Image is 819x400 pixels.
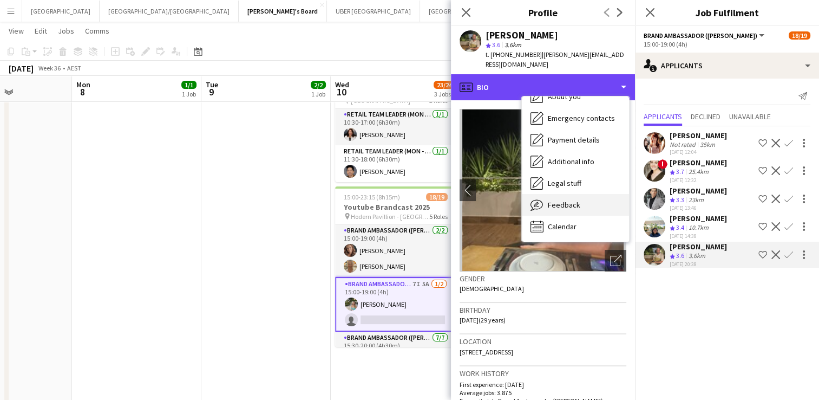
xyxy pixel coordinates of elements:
[670,261,727,268] div: [DATE] 20:38
[522,107,629,129] div: Emergency contacts
[486,50,624,68] span: | [PERSON_NAME][EMAIL_ADDRESS][DOMAIN_NAME]
[335,186,456,347] app-job-card: 15:00-23:15 (8h15m)18/19Youtube Brandcast 2025 Hodern Pavillion - [GEOGRAPHIC_DATA]5 RolesBrand A...
[698,140,717,149] div: 35km
[670,158,727,167] div: [PERSON_NAME]
[434,90,455,98] div: 3 Jobs
[451,5,635,20] h3: Profile
[85,26,109,36] span: Comms
[548,178,581,188] span: Legal stuff
[333,86,349,98] span: 10
[9,26,24,36] span: View
[327,1,420,22] button: UBER [GEOGRAPHIC_DATA]
[460,109,626,272] img: Crew avatar or photo
[460,337,626,346] h3: Location
[451,74,635,100] div: Bio
[670,242,727,251] div: [PERSON_NAME]
[635,53,819,79] div: Applicants
[76,80,90,89] span: Mon
[429,212,448,221] span: 5 Roles
[522,194,629,216] div: Feedback
[36,64,63,72] span: Week 36
[676,223,684,231] span: 3.4
[81,24,114,38] a: Comms
[548,222,576,231] span: Calendar
[239,1,327,22] button: [PERSON_NAME]'s Board
[658,159,667,169] span: !
[502,41,523,49] span: 3.6km
[344,193,400,201] span: 15:00-23:15 (8h15m)
[335,224,456,277] app-card-role: Brand Ambassador ([PERSON_NAME])2/215:00-19:00 (4h)[PERSON_NAME][PERSON_NAME]
[691,113,720,120] span: Declined
[644,113,682,120] span: Applicants
[182,90,196,98] div: 1 Job
[548,113,615,123] span: Emergency contacts
[100,1,239,22] button: [GEOGRAPHIC_DATA]/[GEOGRAPHIC_DATA]
[54,24,78,38] a: Jobs
[460,348,513,356] span: [STREET_ADDRESS]
[75,86,90,98] span: 8
[9,63,34,74] div: [DATE]
[676,167,684,176] span: 3.7
[420,1,497,22] button: [GEOGRAPHIC_DATA]
[548,157,594,166] span: Additional info
[670,177,727,184] div: [DATE] 12:32
[460,274,626,283] h3: Gender
[335,80,349,89] span: Wed
[686,196,706,205] div: 23km
[67,64,81,72] div: AEST
[4,24,28,38] a: View
[548,200,580,210] span: Feedback
[335,145,456,182] app-card-role: RETAIL Team Leader (Mon - Fri)1/111:30-18:00 (6h30m)[PERSON_NAME]
[492,41,500,49] span: 3.6
[670,233,727,240] div: [DATE] 14:38
[548,92,581,101] span: About you
[670,214,727,223] div: [PERSON_NAME]
[670,149,727,156] div: [DATE] 12:04
[311,81,326,89] span: 2/2
[686,167,711,177] div: 25.4km
[522,151,629,172] div: Additional info
[676,251,684,260] span: 3.6
[644,31,757,40] span: Brand Ambassador (Mon - Fri)
[729,113,771,120] span: Unavailable
[686,251,707,261] div: 3.6km
[635,5,819,20] h3: Job Fulfilment
[181,81,196,89] span: 1/1
[351,212,429,221] span: Hodern Pavillion - [GEOGRAPHIC_DATA]
[522,216,629,237] div: Calendar
[460,316,506,324] span: [DATE] (29 years)
[335,108,456,145] app-card-role: RETAIL Team Leader (Mon - Fri)1/110:30-17:00 (6h30m)[PERSON_NAME]
[644,40,810,48] div: 15:00-19:00 (4h)
[30,24,51,38] a: Edit
[206,80,218,89] span: Tue
[460,389,626,397] p: Average jobs: 3.875
[522,129,629,151] div: Payment details
[460,380,626,389] p: First experience: [DATE]
[335,202,456,212] h3: Youtube Brandcast 2025
[335,61,456,182] app-job-card: 10:30-18:00 (7h30m)2/2Buldak Experiential activation [GEOGRAPHIC_DATA]2 RolesRETAIL Team Leader (...
[58,26,74,36] span: Jobs
[35,26,47,36] span: Edit
[486,30,558,40] div: [PERSON_NAME]
[670,186,727,196] div: [PERSON_NAME]
[204,86,218,98] span: 9
[22,1,100,22] button: [GEOGRAPHIC_DATA]
[686,223,711,233] div: 10.7km
[670,131,727,140] div: [PERSON_NAME]
[789,31,810,40] span: 18/19
[426,193,448,201] span: 18/19
[486,50,542,59] span: t. [PHONE_NUMBER]
[460,305,626,315] h3: Birthday
[676,196,684,204] span: 3.3
[670,204,727,211] div: [DATE] 13:46
[311,90,325,98] div: 1 Job
[434,81,455,89] span: 23/24
[460,369,626,378] h3: Work history
[522,86,629,107] div: About you
[335,277,456,332] app-card-role: Brand Ambassador ([PERSON_NAME])7I5A1/215:00-19:00 (4h)[PERSON_NAME]
[460,285,524,293] span: [DEMOGRAPHIC_DATA]
[644,31,766,40] button: Brand Ambassador ([PERSON_NAME])
[605,250,626,272] div: Open photos pop-in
